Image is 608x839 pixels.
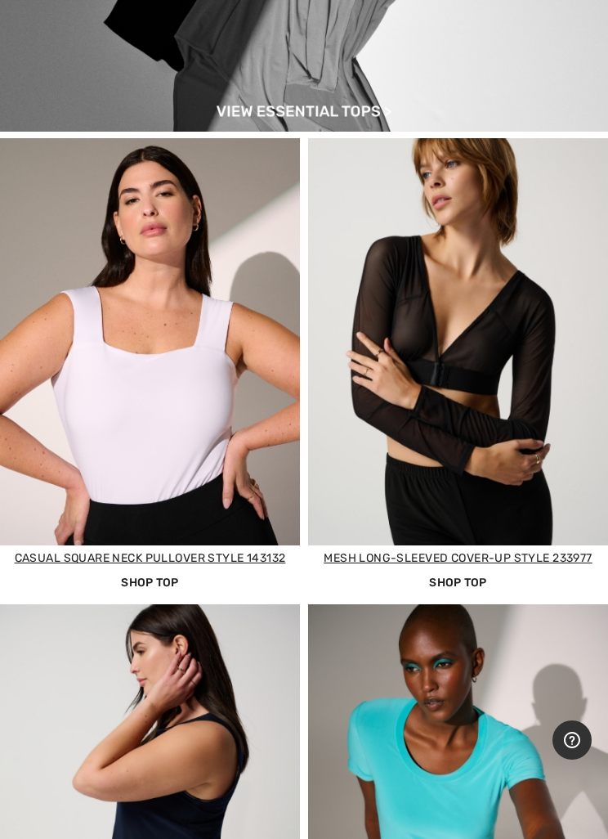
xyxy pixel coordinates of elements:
[321,549,595,568] a: Mesh Long-Sleeved Cover-Up Style 233977
[13,549,287,568] a: Casual Square Neck Pullover Style 143132
[308,138,608,545] img: Mesh Long-Sleeved Cover-Up Style 233977
[321,574,595,591] a: Shop Top
[552,720,592,761] iframe: Opens a widget where you can find more information
[13,574,287,591] a: Shop Top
